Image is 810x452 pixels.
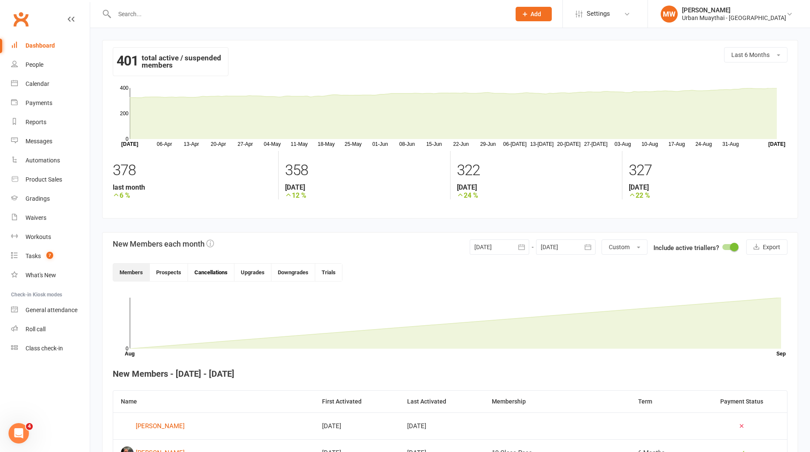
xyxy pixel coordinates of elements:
[11,301,90,320] a: General attendance kiosk mode
[26,99,52,106] div: Payments
[516,7,552,21] button: Add
[11,170,90,189] a: Product Sales
[113,369,787,378] h4: New Members - [DATE] - [DATE]
[26,326,46,333] div: Roll call
[26,307,77,313] div: General attendance
[188,264,234,281] button: Cancellations
[11,113,90,132] a: Reports
[457,183,616,191] strong: [DATE]
[285,183,444,191] strong: [DATE]
[587,4,610,23] span: Settings
[26,195,50,202] div: Gradings
[11,339,90,358] a: Class kiosk mode
[746,239,787,255] button: Export
[285,158,444,183] div: 358
[630,391,696,412] th: Term
[285,191,444,199] strong: 12 %
[26,138,52,145] div: Messages
[696,391,787,412] th: Payment Status
[653,243,719,253] label: Include active triallers?
[11,151,90,170] a: Automations
[113,47,228,76] div: total active / suspended members
[629,183,787,191] strong: [DATE]
[26,214,46,221] div: Waivers
[11,266,90,285] a: What's New
[136,420,185,432] div: [PERSON_NAME]
[11,94,90,113] a: Payments
[113,239,214,248] h3: New Members each month
[26,345,63,352] div: Class check-in
[121,420,307,432] a: [PERSON_NAME]
[11,320,90,339] a: Roll call
[113,183,272,191] strong: last month
[150,264,188,281] button: Prospects
[11,55,90,74] a: People
[661,6,678,23] div: MW
[629,191,787,199] strong: 22 %
[724,47,787,63] button: Last 6 Months
[682,6,786,14] div: [PERSON_NAME]
[113,158,272,183] div: 378
[314,391,399,412] th: First Activated
[26,80,49,87] div: Calendar
[113,264,150,281] button: Members
[602,239,647,255] button: Custom
[682,14,786,22] div: Urban Muaythai - [GEOGRAPHIC_DATA]
[26,176,62,183] div: Product Sales
[11,36,90,55] a: Dashboard
[484,391,630,412] th: Membership
[112,8,505,20] input: Search...
[609,244,630,250] span: Custom
[11,189,90,208] a: Gradings
[9,423,29,443] iframe: Intercom live chat
[11,247,90,266] a: Tasks 7
[457,191,616,199] strong: 24 %
[26,157,60,164] div: Automations
[26,423,33,430] span: 4
[26,253,41,259] div: Tasks
[11,74,90,94] a: Calendar
[26,119,46,125] div: Reports
[271,264,315,281] button: Downgrades
[10,9,31,30] a: Clubworx
[26,233,51,240] div: Workouts
[26,42,55,49] div: Dashboard
[113,391,314,412] th: Name
[117,54,138,67] strong: 401
[46,252,53,259] span: 7
[234,264,271,281] button: Upgrades
[399,412,484,439] td: [DATE]
[26,61,43,68] div: People
[457,158,616,183] div: 322
[314,412,399,439] td: [DATE]
[731,51,770,58] span: Last 6 Months
[315,264,342,281] button: Trials
[399,391,484,412] th: Last Activated
[11,227,90,247] a: Workouts
[530,11,541,17] span: Add
[11,208,90,227] a: Waivers
[11,132,90,151] a: Messages
[629,158,787,183] div: 327
[26,272,56,279] div: What's New
[113,191,272,199] strong: 6 %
